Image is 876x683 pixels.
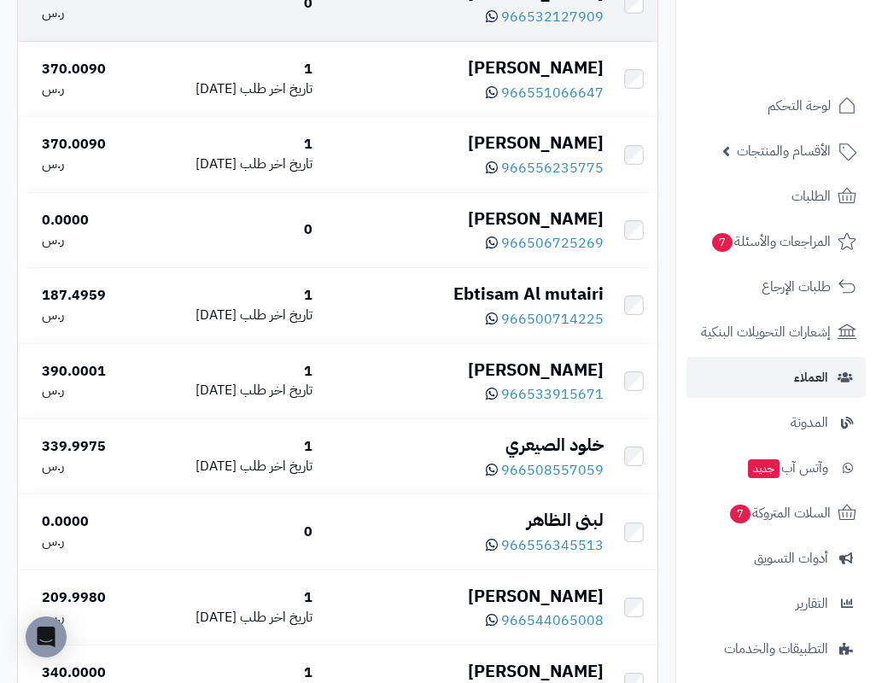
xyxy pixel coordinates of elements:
[42,135,149,155] div: 370.0090
[486,460,604,481] a: 966508557059
[486,233,604,254] a: 966506725269
[240,154,312,174] span: تاريخ اخر طلب
[26,616,67,657] div: Open Intercom Messenger
[162,286,312,306] div: 1
[686,583,866,624] a: التقارير
[486,535,604,556] a: 966556345513
[42,608,149,628] div: ر.س
[42,532,149,552] div: ر.س
[768,94,831,118] span: لوحة التحكم
[754,546,828,570] span: أدوات التسويق
[501,83,604,103] span: 966551066647
[326,55,604,80] div: [PERSON_NAME]
[686,538,866,579] a: أدوات التسويق
[162,381,312,400] div: [DATE]
[162,306,312,325] div: [DATE]
[326,433,604,458] div: خلود الصيعري
[501,610,604,631] span: 966544065008
[501,7,604,27] span: 966532127909
[42,3,149,23] div: ر.س
[794,365,828,389] span: العملاء
[42,362,149,382] div: 390.0001
[42,381,149,400] div: ر.س
[42,211,149,231] div: 0.0000
[42,588,149,608] div: 209.9980
[162,457,312,476] div: [DATE]
[162,608,312,628] div: [DATE]
[501,535,604,556] span: 966556345513
[501,384,604,405] span: 966533915671
[686,312,866,353] a: إشعارات التحويلات البنكية
[42,155,149,174] div: ر.س
[42,663,149,683] div: 340.0000
[686,493,866,534] a: السلات المتروكة7
[486,158,604,178] a: 966556235775
[501,158,604,178] span: 966556235775
[240,456,312,476] span: تاريخ اخر طلب
[791,184,831,208] span: الطلبات
[686,357,866,398] a: العملاء
[746,456,828,480] span: وآتس آب
[162,588,312,608] div: 1
[710,230,831,254] span: المراجعات والأسئلة
[162,220,312,240] div: 0
[791,411,828,435] span: المدونة
[686,266,866,307] a: طلبات الإرجاع
[701,320,831,344] span: إشعارات التحويلات البنكية
[42,286,149,306] div: 187.4959
[686,221,866,262] a: المراجعات والأسئلة7
[240,79,312,99] span: تاريخ اخر طلب
[501,309,604,330] span: 966500714225
[486,610,604,631] a: 966544065008
[162,522,312,542] div: 0
[728,501,831,525] span: السلات المتروكة
[42,457,149,476] div: ر.س
[162,155,312,174] div: [DATE]
[326,508,604,533] div: لبنى الظاهر
[162,60,312,79] div: 1
[240,380,312,400] span: تاريخ اخر طلب
[42,512,149,532] div: 0.0000
[42,60,149,79] div: 370.0090
[486,309,604,330] a: 966500714225
[760,48,860,84] img: logo-2.png
[737,139,831,163] span: الأقسام والمنتجات
[42,437,149,457] div: 339.9975
[162,362,312,382] div: 1
[501,233,604,254] span: 966506725269
[326,131,604,155] div: [PERSON_NAME]
[42,79,149,99] div: ر.س
[748,459,780,478] span: جديد
[712,233,733,252] span: 7
[501,460,604,481] span: 966508557059
[240,607,312,628] span: تاريخ اخر طلب
[686,628,866,669] a: التطبيقات والخدمات
[686,447,866,488] a: وآتس آبجديد
[42,306,149,325] div: ر.س
[796,592,828,616] span: التقارير
[162,79,312,99] div: [DATE]
[730,505,750,523] span: 7
[240,305,312,325] span: تاريخ اخر طلب
[162,663,312,683] div: 1
[486,7,604,27] a: 966532127909
[486,83,604,103] a: 966551066647
[686,402,866,443] a: المدونة
[762,275,831,299] span: طلبات الإرجاع
[162,135,312,155] div: 1
[326,358,604,382] div: [PERSON_NAME]
[326,282,604,306] div: Ebtisam Al mutairi
[724,637,828,661] span: التطبيقات والخدمات
[686,176,866,217] a: الطلبات
[326,584,604,609] div: [PERSON_NAME]
[486,384,604,405] a: 966533915671
[162,437,312,457] div: 1
[42,231,149,250] div: ر.س
[686,85,866,126] a: لوحة التحكم
[326,207,604,231] div: [PERSON_NAME]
